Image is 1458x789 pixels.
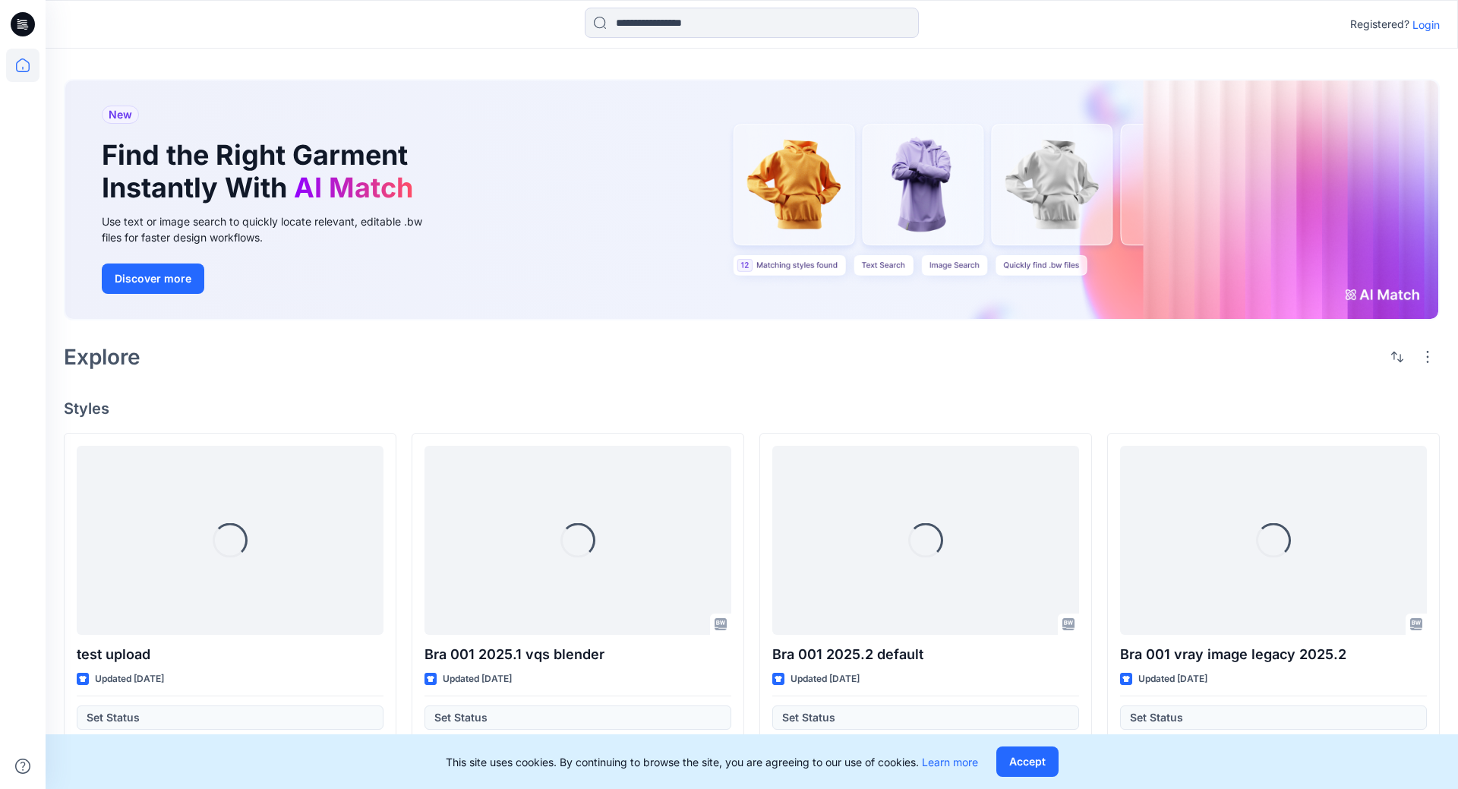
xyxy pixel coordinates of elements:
button: Discover more [102,264,204,294]
p: Registered? [1350,15,1409,33]
p: Bra 001 2025.2 default [772,644,1079,665]
p: Updated [DATE] [443,671,512,687]
p: Bra 001 vray image legacy 2025.2 [1120,644,1427,665]
p: Bra 001 2025.1 vqs blender [424,644,731,665]
h2: Explore [64,345,140,369]
p: Updated [DATE] [791,671,860,687]
p: This site uses cookies. By continuing to browse the site, you are agreeing to our use of cookies. [446,754,978,770]
p: test upload [77,644,383,665]
p: Login [1412,17,1440,33]
h4: Styles [64,399,1440,418]
a: Learn more [922,756,978,768]
p: Updated [DATE] [1138,671,1207,687]
span: New [109,106,132,124]
p: Updated [DATE] [95,671,164,687]
button: Accept [996,746,1059,777]
h1: Find the Right Garment Instantly With [102,139,421,204]
span: AI Match [294,171,413,204]
div: Use text or image search to quickly locate relevant, editable .bw files for faster design workflows. [102,213,443,245]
